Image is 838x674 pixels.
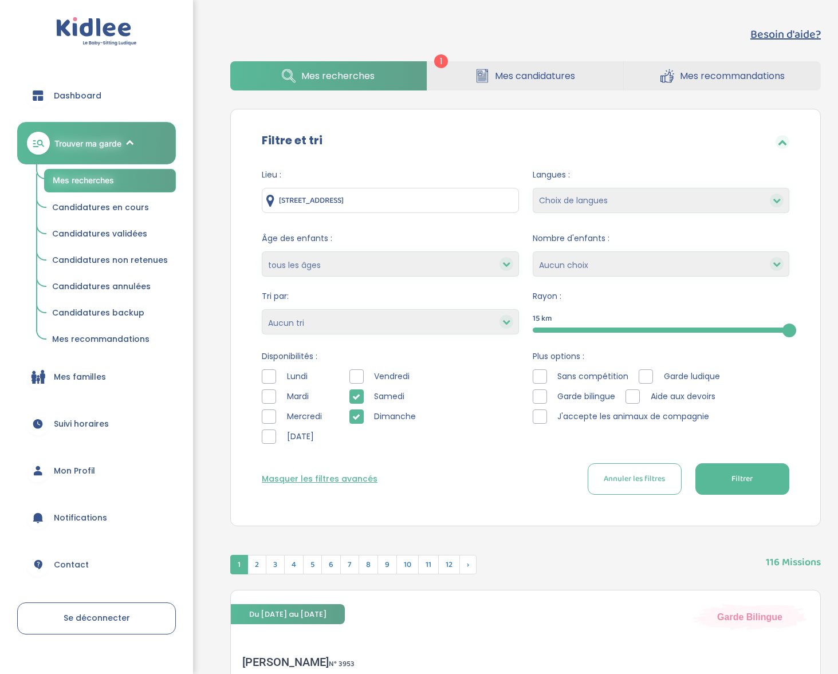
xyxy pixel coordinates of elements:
span: Dimanche [369,411,421,423]
span: 5 [303,555,322,574]
span: Mes recommandations [52,333,149,345]
span: Garde bilingue [553,391,620,403]
span: Notifications [54,512,107,524]
span: 2 [247,555,266,574]
label: Filtre et tri [262,132,322,149]
span: Aide aux devoirs [646,391,720,403]
span: 15 km [533,313,552,325]
span: Samedi [369,391,410,403]
a: Candidatures non retenues [44,250,176,271]
a: Notifications [17,497,176,538]
span: Candidatures annulées [52,281,151,292]
span: Âge des enfants : [262,232,518,245]
span: Mes recommandations [680,69,785,83]
span: 4 [284,555,304,574]
span: Trouver ma garde [54,137,121,149]
span: Rayon : [533,290,789,302]
span: Nombre d'enfants : [533,232,789,245]
span: Mes candidatures [495,69,575,83]
a: Mon Profil [17,450,176,491]
span: N° 3953 [329,658,355,670]
div: [PERSON_NAME] [242,655,772,669]
a: Mes recherches [44,169,176,192]
span: 6 [321,555,341,574]
span: Lundi [282,370,312,383]
span: Candidatures backup [52,307,144,318]
span: Lieu : [262,169,518,181]
button: Besoin d'aide? [750,26,821,43]
span: Suivant » [459,555,477,574]
a: Mes familles [17,356,176,397]
a: Contact [17,544,176,585]
span: Mes recherches [53,175,114,185]
span: Contact [54,559,89,571]
span: 1 [230,555,248,574]
input: Ville ou code postale [262,188,518,213]
span: Annuler les filtres [604,473,665,485]
a: Dashboard [17,75,176,116]
span: Candidatures en cours [52,202,149,213]
span: 11 [418,555,439,574]
span: 12 [438,555,460,574]
span: Filtrer [731,473,753,485]
span: Candidatures validées [52,228,147,239]
span: Mon Profil [54,465,95,477]
span: Sans compétition [553,370,634,383]
span: 10 [396,555,419,574]
a: Mes candidatures [427,61,624,90]
span: Vendredi [369,370,415,383]
span: Tri par: [262,290,518,302]
span: [DATE] [282,431,318,443]
span: Suivi horaires [54,418,109,430]
span: Langues : [533,169,789,181]
span: Candidatures non retenues [52,254,168,266]
a: Mes recherches [230,61,427,90]
span: 1 [434,54,448,68]
span: Mercredi [282,411,326,423]
button: Annuler les filtres [588,463,682,495]
a: Candidatures en cours [44,197,176,219]
span: 9 [377,555,397,574]
a: Candidatures annulées [44,276,176,298]
span: Garde Bilingue [717,610,782,623]
span: 3 [266,555,285,574]
span: Se déconnecter [64,612,130,624]
a: Suivi horaires [17,403,176,444]
span: 116 Missions [766,543,821,570]
span: Disponibilités : [262,350,518,362]
a: Candidatures backup [44,302,176,324]
img: logo.svg [56,17,137,46]
span: Plus options : [533,350,789,362]
span: 8 [359,555,378,574]
a: Mes recommandations [624,61,821,90]
a: Candidatures validées [44,223,176,245]
span: Mes familles [54,371,106,383]
span: Mardi [282,391,313,403]
span: J'accepte les animaux de compagnie [553,411,714,423]
span: Mes recherches [301,69,375,83]
button: Masquer les filtres avancés [262,473,377,485]
a: Trouver ma garde [17,122,176,164]
span: Du [DATE] au [DATE] [231,604,345,624]
a: Mes recommandations [44,329,176,350]
span: Dashboard [54,90,101,102]
button: Filtrer [695,463,789,495]
a: Se déconnecter [17,602,176,634]
span: 7 [340,555,359,574]
span: Garde ludique [659,370,725,383]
